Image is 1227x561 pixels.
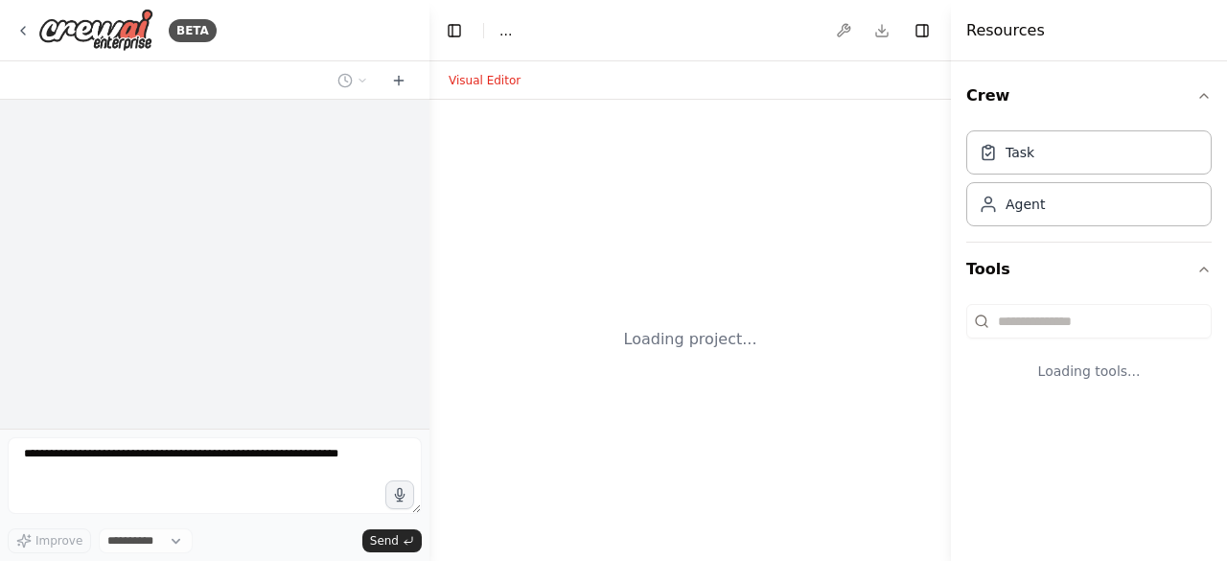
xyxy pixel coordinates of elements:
button: Send [362,529,422,552]
div: Agent [1006,195,1045,214]
button: Visual Editor [437,69,532,92]
button: Hide right sidebar [909,17,936,44]
button: Switch to previous chat [330,69,376,92]
div: Tools [966,296,1212,411]
span: Improve [35,533,82,549]
div: Loading tools... [966,346,1212,396]
div: BETA [169,19,217,42]
button: Click to speak your automation idea [385,480,414,509]
div: Task [1006,143,1034,162]
img: Logo [38,9,153,52]
button: Tools [966,243,1212,296]
button: Hide left sidebar [441,17,468,44]
div: Crew [966,123,1212,242]
button: Crew [966,69,1212,123]
h4: Resources [966,19,1045,42]
nav: breadcrumb [499,21,512,40]
div: Loading project... [624,328,757,351]
span: Send [370,533,399,549]
button: Improve [8,528,91,553]
span: ... [499,21,512,40]
button: Start a new chat [383,69,414,92]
